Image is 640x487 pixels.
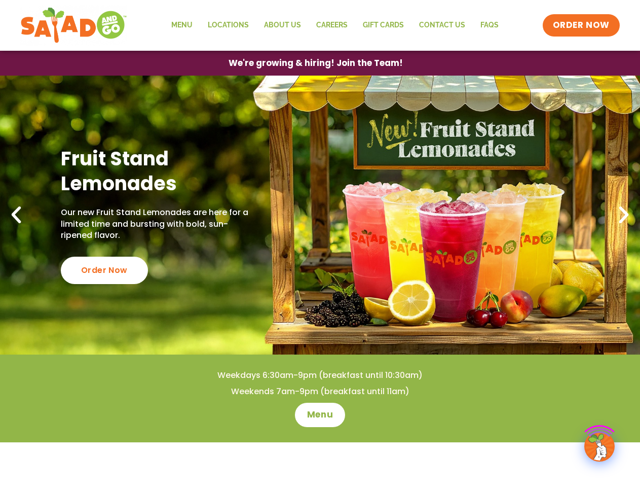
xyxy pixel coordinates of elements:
a: About Us [256,14,309,37]
a: Careers [309,14,355,37]
a: ORDER NOW [543,14,620,37]
a: We're growing & hiring! Join the Team! [213,51,418,75]
h4: Weekdays 6:30am-9pm (breakfast until 10:30am) [20,370,620,381]
a: FAQs [473,14,506,37]
a: Menu [164,14,200,37]
a: GIFT CARDS [355,14,411,37]
a: Menu [295,403,345,427]
h4: Weekends 7am-9pm (breakfast until 11am) [20,386,620,397]
span: Menu [307,409,333,421]
a: Contact Us [411,14,473,37]
span: ORDER NOW [553,19,610,31]
span: We're growing & hiring! Join the Team! [229,59,403,67]
img: new-SAG-logo-768×292 [20,5,127,46]
nav: Menu [164,14,506,37]
div: Order Now [61,257,148,284]
h2: Fruit Stand Lemonades [61,146,252,196]
p: Our new Fruit Stand Lemonades are here for a limited time and bursting with bold, sun-ripened fla... [61,207,252,241]
a: Locations [200,14,256,37]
